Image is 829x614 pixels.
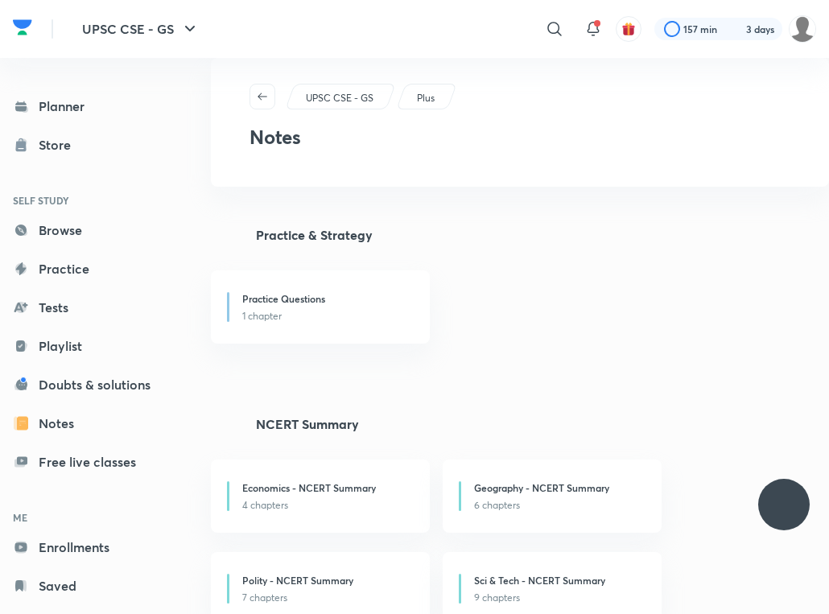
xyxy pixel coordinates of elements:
img: ABHISHEK KUMAR [789,15,816,43]
h4: NCERT Summary [256,418,359,431]
a: Company Logo [13,15,32,43]
h4: Practice & Strategy [256,229,373,241]
a: Geography - NCERT Summary6 chapters [443,459,662,533]
a: Practice Questions1 chapter [211,270,430,344]
img: streak [727,21,743,37]
p: 4 chapters [242,498,410,513]
h6: Practice Questions [242,291,325,306]
a: Economics - NCERT Summary4 chapters [211,459,430,533]
h6: Economics - NCERT Summary [242,480,376,495]
a: Plus [414,91,437,105]
h6: Polity - NCERT Summary [242,573,353,587]
img: syllabus [211,219,243,251]
p: 1 chapter [242,309,410,323]
img: syllabus [211,408,243,440]
p: UPSC CSE - GS [306,91,373,105]
a: UPSC CSE - GS [303,91,376,105]
p: 7 chapters [242,591,410,605]
div: Store [39,135,80,155]
h6: Sci & Tech - NCERT Summary [474,573,605,587]
p: 6 chapters [474,498,641,513]
button: avatar [616,16,641,42]
img: ttu [774,495,794,514]
img: Company Logo [13,15,32,39]
h6: Geography - NCERT Summary [474,480,609,495]
h2: Notes [250,122,791,161]
p: Plus [417,91,435,105]
img: avatar [621,22,636,36]
button: UPSC CSE - GS [72,13,209,45]
p: 9 chapters [474,591,641,605]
